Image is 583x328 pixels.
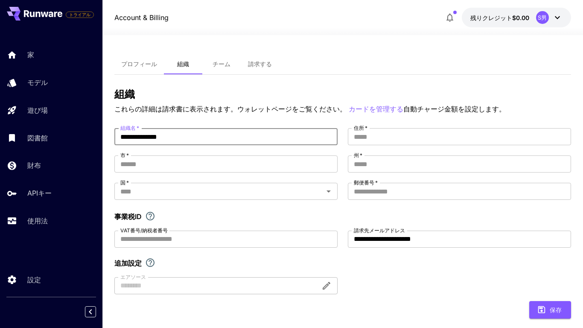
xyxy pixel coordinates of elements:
font: 使用法 [27,217,48,225]
font: エアソース [120,273,146,280]
font: 住所 [354,125,364,131]
svg: 追加のカスタマイズ設定を調べる [145,258,155,268]
font: トライアル [69,12,90,17]
span: プラットフォームの全機能を有効にするには、支払いカードを追加します。 [66,9,94,20]
button: カードを管理する [349,104,403,114]
font: VAT番号/納税者番号 [120,227,168,234]
font: 組織 [177,60,189,67]
font: チーム [213,60,230,67]
font: APIキー [27,189,52,197]
button: 保存 [529,301,571,319]
a: Account & Billing [114,12,169,23]
font: 事業税ID [114,212,142,221]
font: 遊び場 [27,106,48,114]
font: プロフィール [121,60,157,67]
button: サイドバーを折りたたむ [85,306,96,317]
font: 組織 [114,88,135,100]
font: 保存 [550,306,562,313]
font: 請求する [248,60,272,67]
font: S男 [538,14,547,21]
div: サイドバーを折りたたむ [91,304,102,319]
button: 0.00ドルS男 [462,8,571,27]
font: 設定 [27,275,41,284]
font: 市 [120,152,125,158]
font: 追加設定 [114,259,142,267]
font: 図書館 [27,134,48,142]
font: 州 [354,152,359,158]
font: モデル [27,78,48,87]
button: 開ける [323,185,335,197]
font: 財布 [27,161,41,170]
font: 国 [120,179,125,186]
svg: 事業税登録者の場合は、ここに事業税 ID を入力してください。 [145,211,155,221]
div: 0.00ドル [470,13,529,22]
font: 組織名 [120,125,136,131]
font: 郵便番号 [354,179,374,186]
nav: パンくず [114,12,169,23]
font: 家 [27,50,34,59]
font: 残りクレジット [470,14,512,21]
font: これらの詳細は請求書に表示されます。ウォレットページをご覧ください。 [114,105,347,113]
font: 請求先メールアドレス [354,227,405,234]
font: $0.00 [512,14,529,21]
font: 自動チャージ金額を設定します。 [403,105,506,113]
font: カードを管理する [349,105,403,113]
